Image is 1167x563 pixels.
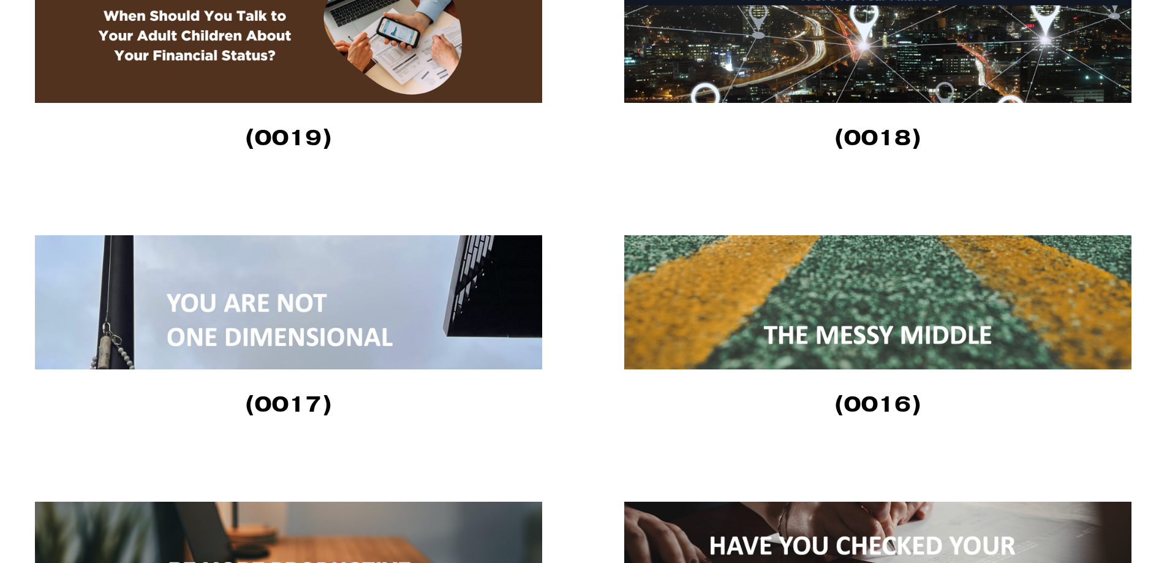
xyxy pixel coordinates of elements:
strong: (0019) [245,123,332,151]
img: You Are Not One Dimensional (0017) I am often amused when I hear about a company asking their emp... [35,235,542,369]
img: The Messy Middle (0016) Have you ever set a goal? Sure you have. Here's a more specific question.... [624,235,1131,369]
strong: (0017) [245,390,332,418]
strong: (0018) [834,123,921,151]
strong: (0016) [834,390,921,418]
